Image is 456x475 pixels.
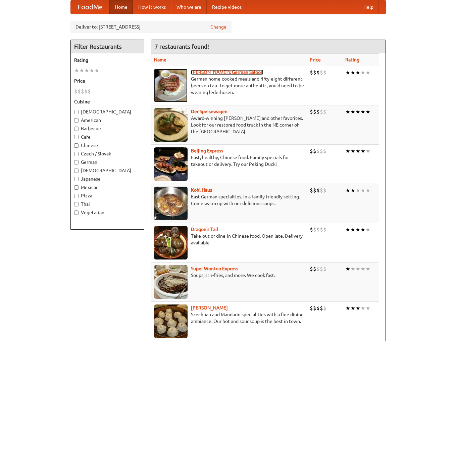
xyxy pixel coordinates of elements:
a: Kohl Haus [191,187,212,193]
li: $ [316,108,320,115]
li: $ [316,69,320,76]
li: ★ [89,67,94,74]
li: ★ [360,108,365,115]
li: ★ [79,67,84,74]
li: ★ [345,304,350,312]
a: Beijing Express [191,148,223,153]
li: $ [323,108,326,115]
li: ★ [345,69,350,76]
p: East German specialties, in a family-friendly setting. Come warm up with our delicious soups. [154,193,304,207]
li: ★ [350,147,355,155]
li: ★ [360,187,365,194]
li: $ [310,108,313,115]
li: ★ [355,108,360,115]
li: $ [84,88,88,95]
li: ★ [350,304,355,312]
img: beijing.jpg [154,147,188,181]
li: ★ [350,226,355,233]
li: $ [313,187,316,194]
li: $ [320,265,323,273]
a: Name [154,57,166,62]
li: $ [316,147,320,155]
li: ★ [355,265,360,273]
li: ★ [350,69,355,76]
input: Pizza [74,194,79,198]
label: Czech / Slovak [74,150,141,157]
label: Mexican [74,184,141,191]
input: Chinese [74,143,79,148]
img: shandong.jpg [154,304,188,338]
li: $ [323,69,326,76]
a: Rating [345,57,359,62]
p: Soups, stir-fries, and more. We cook fast. [154,272,304,279]
label: German [74,159,141,165]
label: American [74,117,141,124]
li: ★ [345,226,350,233]
li: ★ [355,147,360,155]
input: Czech / Slovak [74,152,79,156]
a: Super Wonton Express [191,266,238,271]
input: Vegetarian [74,210,79,215]
a: Home [109,0,133,14]
h5: Rating [74,57,141,63]
li: $ [74,88,78,95]
li: $ [323,226,326,233]
a: [PERSON_NAME]'s German Saloon [191,69,263,75]
li: $ [310,304,313,312]
input: Barbecue [74,127,79,131]
li: $ [316,226,320,233]
label: [DEMOGRAPHIC_DATA] [74,167,141,174]
p: German home-cooked meals and fifty-eight different beers on tap. To get more authentic, you'd nee... [154,76,304,96]
li: $ [310,226,313,233]
p: Take-out or dine-in Chinese food. Open late. Delivery available [154,233,304,246]
label: Pizza [74,192,141,199]
li: ★ [350,187,355,194]
li: $ [313,147,316,155]
label: Vegetarian [74,209,141,216]
li: ★ [365,147,370,155]
a: Der Speisewagen [191,109,227,114]
li: $ [88,88,91,95]
input: [DEMOGRAPHIC_DATA] [74,169,79,173]
p: Szechuan and Mandarin specialities with a fine dining ambiance. Our hot and sour soup is the best... [154,311,304,325]
li: ★ [350,265,355,273]
img: esthers.jpg [154,69,188,102]
li: $ [320,304,323,312]
input: Japanese [74,177,79,181]
p: Award-winning [PERSON_NAME] and other favorites. Look for our restored food truck in the NE corne... [154,115,304,135]
li: $ [310,69,313,76]
li: ★ [365,304,370,312]
li: ★ [365,187,370,194]
li: $ [313,304,316,312]
li: ★ [345,265,350,273]
li: $ [323,147,326,155]
li: $ [310,147,313,155]
li: $ [310,187,313,194]
li: ★ [355,69,360,76]
li: ★ [355,226,360,233]
label: Cafe [74,134,141,140]
a: [PERSON_NAME] [191,305,228,311]
li: $ [323,304,326,312]
li: $ [313,69,316,76]
li: ★ [360,226,365,233]
li: ★ [355,304,360,312]
a: FoodMe [71,0,109,14]
p: Fast, healthy, Chinese food. Family specials for takeout or delivery. Try our Peking Duck! [154,154,304,168]
li: ★ [345,187,350,194]
label: Japanese [74,176,141,182]
input: Cafe [74,135,79,139]
li: $ [310,265,313,273]
ng-pluralize: 7 restaurants found! [155,43,209,50]
li: $ [323,265,326,273]
li: ★ [365,69,370,76]
h5: Price [74,78,141,84]
li: ★ [360,69,365,76]
img: speisewagen.jpg [154,108,188,142]
li: $ [320,108,323,115]
li: $ [313,108,316,115]
li: ★ [350,108,355,115]
div: Deliver to: [STREET_ADDRESS] [70,21,232,33]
